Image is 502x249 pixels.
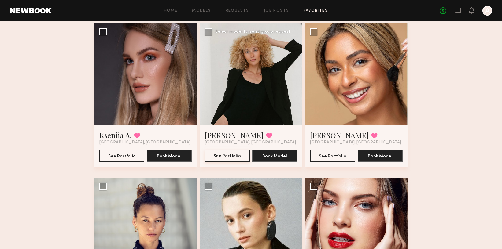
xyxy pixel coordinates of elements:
[99,150,144,162] button: See Portfolio
[264,9,289,13] a: Job Posts
[310,150,355,162] button: See Portfolio
[147,153,192,158] a: Book Model
[205,140,296,145] span: [GEOGRAPHIC_DATA], [GEOGRAPHIC_DATA]
[215,30,290,34] div: Select model to send group request
[226,9,249,13] a: Requests
[358,150,403,162] button: Book Model
[310,130,369,140] a: [PERSON_NAME]
[205,130,264,140] a: [PERSON_NAME]
[482,6,492,16] a: A
[252,150,297,162] button: Book Model
[99,130,131,140] a: Kseniia A.
[192,9,211,13] a: Models
[304,9,328,13] a: Favorites
[358,153,403,158] a: Book Model
[147,150,192,162] button: Book Model
[252,153,297,158] a: Book Model
[99,140,190,145] span: [GEOGRAPHIC_DATA], [GEOGRAPHIC_DATA]
[164,9,178,13] a: Home
[310,140,401,145] span: [GEOGRAPHIC_DATA], [GEOGRAPHIC_DATA]
[205,150,250,162] button: See Portfolio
